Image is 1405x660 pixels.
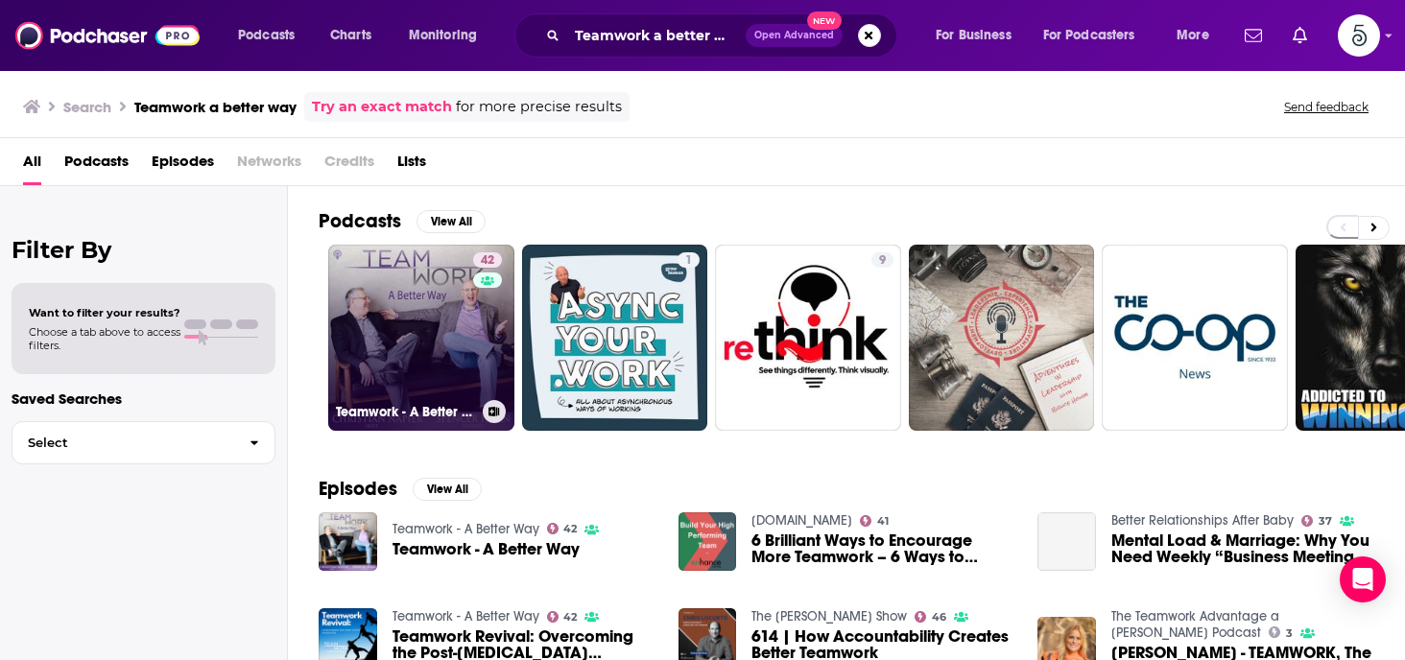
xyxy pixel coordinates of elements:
[751,532,1014,565] a: 6 Brilliant Ways to Encourage More Teamwork – 6 Ways to Teach Teamwork
[393,521,539,537] a: Teamwork - A Better Way
[336,404,475,420] h3: Teamwork - A Better Way
[393,608,539,625] a: Teamwork - A Better Way
[1111,532,1374,565] a: Mental Load & Marriage: Why You Need Weekly “Business Meetings” for Better Household Teamwork
[533,13,916,58] div: Search podcasts, credits, & more...
[1043,22,1135,49] span: For Podcasters
[330,22,371,49] span: Charts
[473,252,502,268] a: 42
[522,245,708,431] a: 1
[1278,99,1374,115] button: Send feedback
[1285,19,1315,52] a: Show notifications dropdown
[225,20,320,51] button: open menu
[328,245,514,431] a: 42Teamwork - A Better Way
[879,251,886,271] span: 9
[547,611,578,623] a: 42
[746,24,843,47] button: Open AdvancedNew
[547,523,578,534] a: 42
[319,477,397,501] h2: Episodes
[64,146,129,185] a: Podcasts
[679,512,737,571] img: 6 Brilliant Ways to Encourage More Teamwork – 6 Ways to Teach Teamwork
[1031,20,1163,51] button: open menu
[397,146,426,185] a: Lists
[1237,19,1270,52] a: Show notifications dropdown
[1177,22,1209,49] span: More
[12,389,275,408] p: Saved Searches
[860,515,889,527] a: 41
[23,146,41,185] a: All
[12,236,275,264] h2: Filter By
[319,512,377,571] img: Teamwork - A Better Way
[417,210,486,233] button: View All
[324,146,374,185] span: Credits
[1286,629,1293,638] span: 3
[29,325,180,352] span: Choose a tab above to access filters.
[1037,512,1096,571] a: Mental Load & Marriage: Why You Need Weekly “Business Meetings” for Better Household Teamwork
[715,245,901,431] a: 9
[685,251,692,271] span: 1
[1301,515,1332,527] a: 37
[63,98,111,116] h3: Search
[12,436,234,449] span: Select
[1338,14,1380,57] img: User Profile
[871,252,893,268] a: 9
[751,512,852,529] a: Enhance.training
[1111,608,1279,641] a: The Teamwork Advantage a Gregg Gregory Podcast
[567,20,746,51] input: Search podcasts, credits, & more...
[1163,20,1233,51] button: open menu
[877,517,889,526] span: 41
[481,251,494,271] span: 42
[563,613,577,622] span: 42
[395,20,502,51] button: open menu
[312,96,452,118] a: Try an exact match
[1340,556,1386,602] div: Open Intercom Messenger
[915,611,946,623] a: 46
[134,98,297,116] h3: Teamwork a better way
[409,22,477,49] span: Monitoring
[319,477,482,501] a: EpisodesView All
[319,209,401,233] h2: Podcasts
[238,22,295,49] span: Podcasts
[1338,14,1380,57] span: Logged in as Spiral5-G2
[678,252,700,268] a: 1
[751,608,907,625] a: The Chris LoCurto Show
[1319,517,1332,526] span: 37
[413,478,482,501] button: View All
[12,421,275,464] button: Select
[754,31,834,40] span: Open Advanced
[237,146,301,185] span: Networks
[29,306,180,319] span: Want to filter your results?
[1269,626,1293,638] a: 3
[936,22,1012,49] span: For Business
[563,525,577,533] span: 42
[807,12,842,30] span: New
[319,209,486,233] a: PodcastsView All
[932,613,946,622] span: 46
[152,146,214,185] a: Episodes
[318,20,383,51] a: Charts
[393,541,580,557] a: Teamwork - A Better Way
[1111,512,1294,529] a: Better Relationships After Baby
[922,20,1036,51] button: open menu
[456,96,622,118] span: for more precise results
[15,17,200,54] img: Podchaser - Follow, Share and Rate Podcasts
[1338,14,1380,57] button: Show profile menu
